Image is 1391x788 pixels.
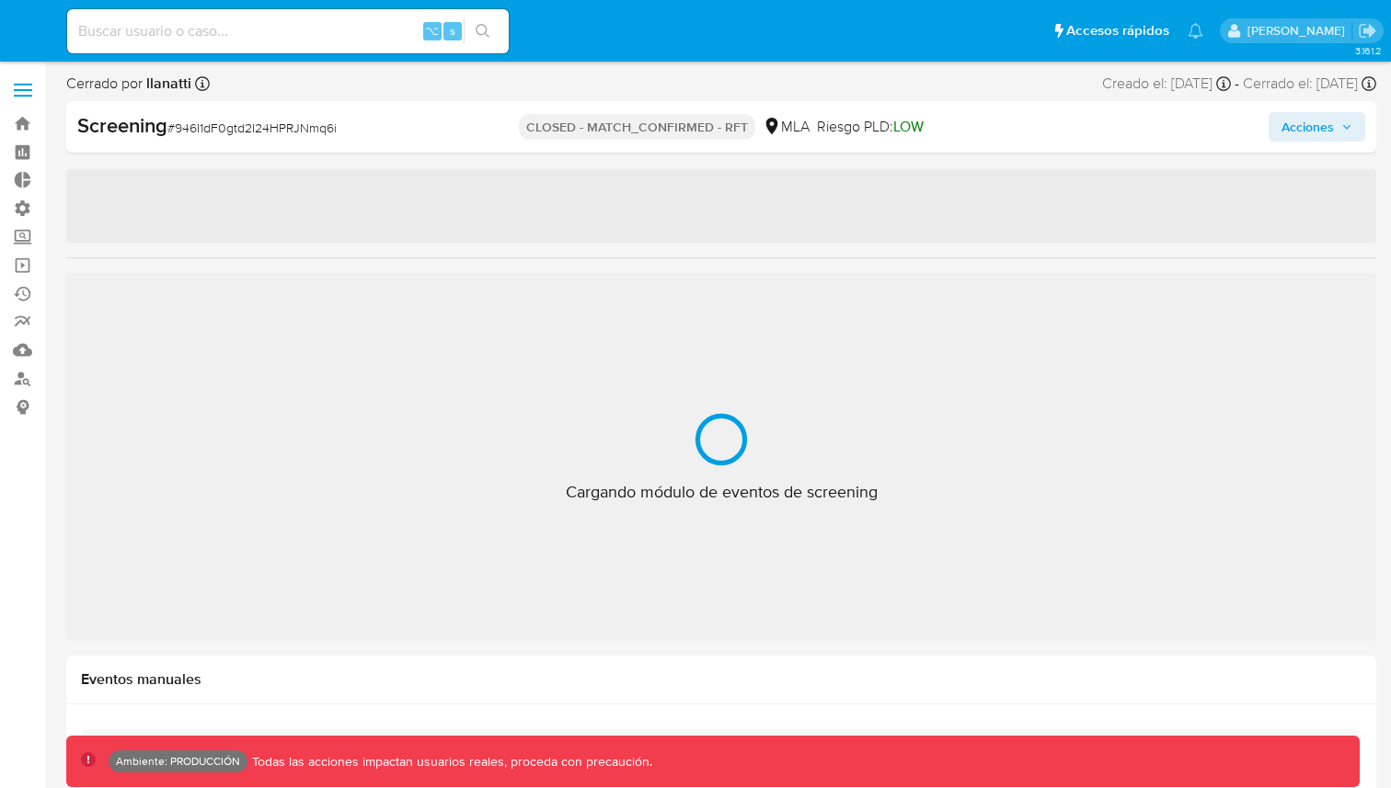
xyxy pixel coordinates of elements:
[893,116,924,137] span: LOW
[247,753,652,771] p: Todas las acciones impactan usuarios reales, proceda con precaución.
[81,670,1362,689] h1: Eventos manuales
[1243,74,1376,94] div: Cerrado el: [DATE]
[81,729,1362,771] div: MANUAL (1)
[425,22,439,40] span: ⌥
[1235,74,1239,94] span: -
[1066,21,1169,40] span: Accesos rápidos
[66,169,1376,243] span: ‌
[66,74,191,94] span: Cerrado por
[1247,22,1351,40] p: ramiro.carbonell@mercadolibre.com.co
[67,19,509,43] input: Buscar usuario o caso...
[1102,74,1231,94] div: Creado el: [DATE]
[566,481,878,503] span: Cargando módulo de eventos de screening
[763,117,810,137] div: MLA
[116,758,240,765] p: Ambiente: PRODUCCIÓN
[817,117,924,137] span: Riesgo PLD:
[1269,112,1365,142] button: Acciones
[464,18,501,44] button: search-icon
[167,119,337,137] span: # 946I1dF0gtd2I24HPRJNmq6i
[450,22,455,40] span: s
[143,73,191,94] b: llanatti
[1358,21,1377,40] a: Salir
[1188,23,1203,39] a: Notificaciones
[519,114,755,140] p: CLOSED - MATCH_CONFIRMED - RFT
[1282,112,1334,142] span: Acciones
[77,110,167,140] b: Screening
